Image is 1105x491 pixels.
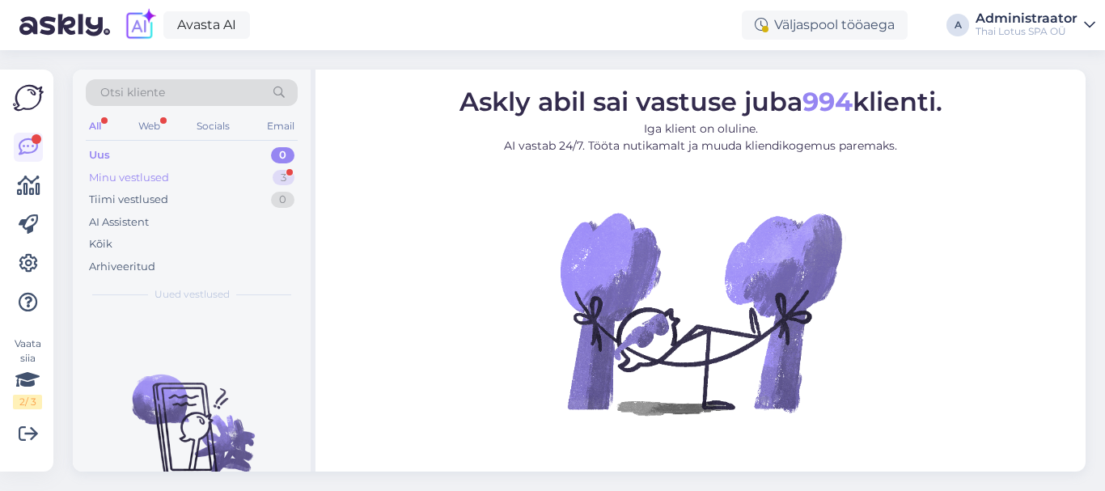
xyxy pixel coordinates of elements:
div: Uus [89,147,110,163]
span: Otsi kliente [100,84,165,101]
div: 3 [273,170,294,186]
a: AdministraatorThai Lotus SPA OÜ [976,12,1095,38]
div: 2 / 3 [13,395,42,409]
div: Socials [193,116,233,137]
p: Iga klient on oluline. AI vastab 24/7. Tööta nutikamalt ja muuda kliendikogemus paremaks. [459,121,942,154]
a: Avasta AI [163,11,250,39]
div: Thai Lotus SPA OÜ [976,25,1077,38]
span: Uued vestlused [155,287,230,302]
div: Kõik [89,236,112,252]
div: Tiimi vestlused [89,192,168,208]
img: No Chat active [555,167,846,459]
div: Arhiveeritud [89,259,155,275]
div: AI Assistent [89,214,149,231]
div: Administraator [976,12,1077,25]
div: A [946,14,969,36]
span: Askly abil sai vastuse juba klienti. [459,86,942,117]
div: Väljaspool tööaega [742,11,908,40]
b: 994 [802,86,853,117]
div: Vaata siia [13,337,42,409]
img: explore-ai [123,8,157,42]
div: Email [264,116,298,137]
div: 0 [271,147,294,163]
div: Web [135,116,163,137]
img: Askly Logo [13,83,44,113]
div: 0 [271,192,294,208]
div: All [86,116,104,137]
img: No chats [73,345,311,491]
div: Minu vestlused [89,170,169,186]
